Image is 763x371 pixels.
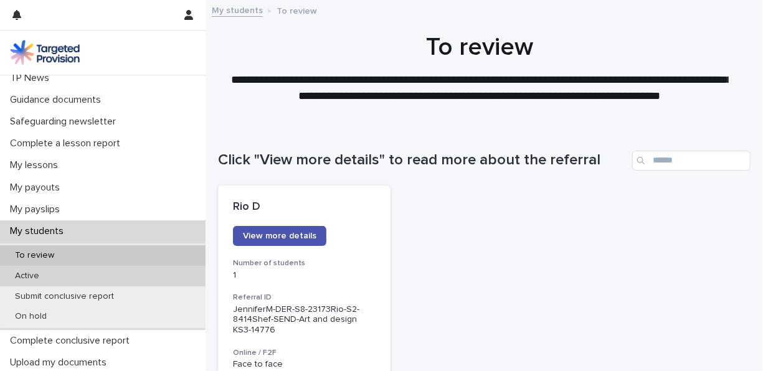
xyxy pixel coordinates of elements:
h3: Number of students [233,258,376,268]
h1: Click "View more details" to read more about the referral [218,151,627,169]
a: My students [212,2,263,17]
h1: To review [218,32,741,62]
p: Rio D [233,200,376,214]
p: To review [5,250,64,261]
p: Face to face [233,359,376,370]
p: Submit conclusive report [5,291,124,302]
p: My payslips [5,204,70,215]
p: My lessons [5,159,68,171]
p: Complete a lesson report [5,138,130,149]
p: On hold [5,311,57,322]
span: View more details [243,232,316,240]
p: To review [277,3,317,17]
p: Upload my documents [5,357,116,369]
p: TP News [5,72,59,84]
h3: Online / F2F [233,348,376,358]
input: Search [632,151,751,171]
p: Complete conclusive report [5,335,140,347]
h3: Referral ID [233,293,376,303]
p: My students [5,225,73,237]
p: My payouts [5,182,70,194]
img: M5nRWzHhSzIhMunXDL62 [10,40,80,65]
a: View more details [233,226,326,246]
p: Active [5,271,49,281]
p: 1 [233,270,376,281]
p: JenniferM-DER-S8-23173Rio-S2-8414Shef-SEND-Art and design KS3-14776 [233,304,376,336]
p: Guidance documents [5,94,111,106]
p: Safeguarding newsletter [5,116,126,128]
